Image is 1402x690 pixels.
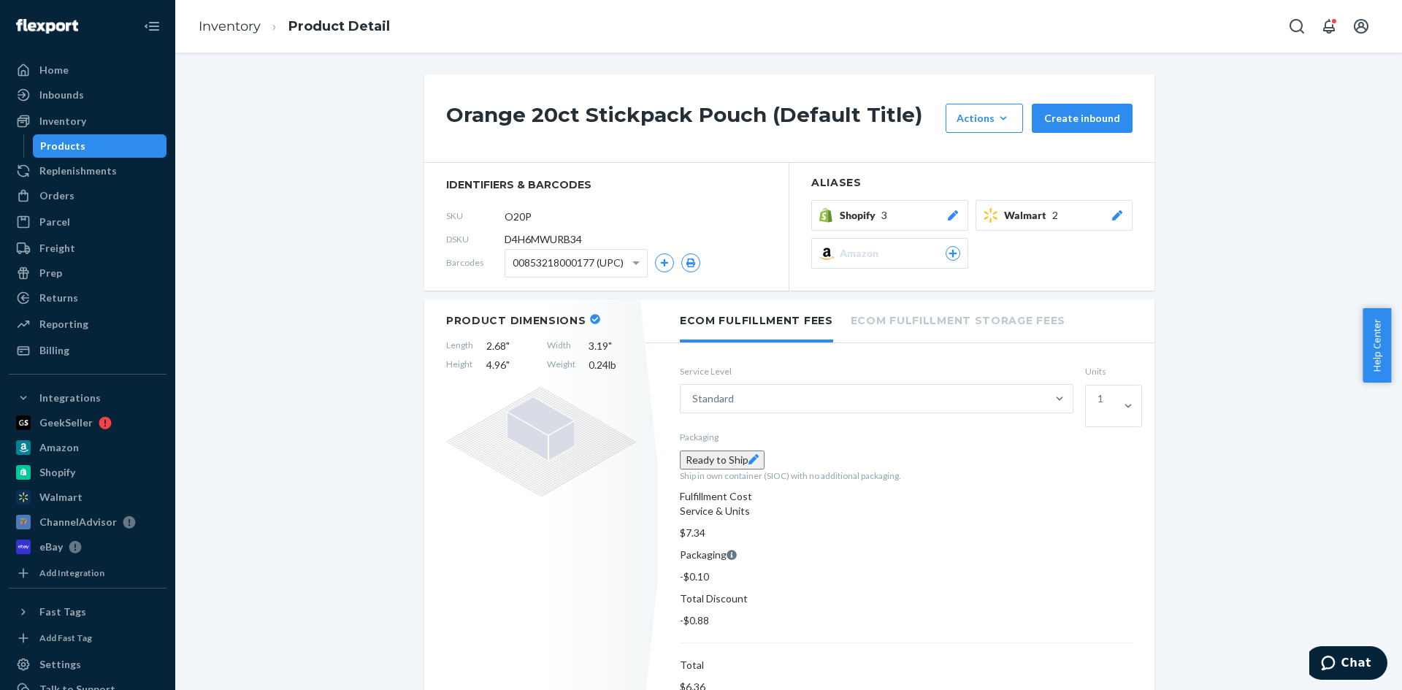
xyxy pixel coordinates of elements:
div: Amazon [39,440,79,455]
span: " [506,359,510,371]
span: 2.68 [486,339,534,353]
a: Prep [9,261,166,285]
div: Returns [39,291,78,305]
div: Home [39,63,69,77]
span: Barcodes [446,256,505,269]
a: Amazon [9,436,166,459]
div: Integrations [39,391,101,405]
h2: Product Dimensions [446,314,586,327]
span: " [506,340,510,352]
ol: breadcrumbs [187,5,402,48]
button: Integrations [9,386,166,410]
button: Open Search Box [1282,12,1311,41]
div: Reporting [39,317,88,331]
div: Prep [39,266,62,280]
div: Fulfillment Cost [680,489,1133,504]
button: Amazon [811,238,968,269]
div: Standard [692,391,734,406]
div: Fast Tags [39,605,86,619]
label: Units [1085,365,1133,377]
h1: Orange 20ct Stickpack Pouch (Default Title) [446,104,938,133]
p: Ship in own container (SIOC) with no additional packaging. [680,469,1133,482]
a: GeekSeller [9,411,166,434]
span: identifiers & barcodes [446,177,767,192]
input: Standard [734,391,735,406]
li: Ecom Fulfillment Storage Fees [851,299,1065,340]
p: $7.34 [680,526,1133,540]
div: ChannelAdvisor [39,515,117,529]
input: 1 [1098,406,1099,421]
a: Settings [9,653,166,676]
a: Returns [9,286,166,310]
div: Add Integration [39,567,104,579]
a: Product Detail [288,18,390,34]
a: Shopify [9,461,166,484]
a: Reporting [9,313,166,336]
div: Billing [39,343,69,358]
div: Walmart [39,490,83,505]
span: Help Center [1363,308,1391,383]
p: Total Discount [680,591,1133,606]
label: Service Level [680,365,1073,377]
span: Weight [547,358,575,372]
span: 4.96 [486,358,534,372]
a: Add Fast Tag [9,629,166,647]
p: Packaging [680,548,1133,562]
div: Settings [39,657,81,672]
button: Ready to Ship [680,451,765,469]
span: " [608,340,612,352]
div: GeekSeller [39,415,93,430]
div: Freight [39,241,75,256]
div: 1 [1098,391,1103,406]
div: Products [40,139,85,153]
a: Inbounds [9,83,166,107]
button: Walmart2 [976,200,1133,231]
a: Freight [9,237,166,260]
span: Walmart [1004,208,1052,223]
p: Service & Units [680,504,1133,518]
p: -$0.88 [680,613,1133,628]
p: Packaging [680,431,1133,443]
a: Products [33,134,167,158]
a: Replenishments [9,159,166,183]
div: Parcel [39,215,70,229]
button: Shopify3 [811,200,968,231]
div: Replenishments [39,164,117,178]
span: Shopify [840,208,881,223]
iframe: Opens a widget where you can chat to one of our agents [1309,646,1387,683]
span: Amazon [840,246,884,261]
span: Width [547,339,575,353]
span: 0.24 lb [589,358,636,372]
li: Ecom Fulfillment Fees [680,299,833,342]
h2: Aliases [811,177,1133,188]
button: Actions [946,104,1023,133]
div: Actions [957,111,1012,126]
span: DSKU [446,233,505,245]
a: eBay [9,535,166,559]
a: Inventory [199,18,261,34]
a: Add Integration [9,564,166,582]
span: 00853218000177 (UPC) [513,250,624,275]
button: Open notifications [1314,12,1344,41]
a: Home [9,58,166,82]
p: Total [680,658,1133,672]
a: Walmart [9,486,166,509]
span: 3 [881,208,887,223]
div: eBay [39,540,63,554]
a: ChannelAdvisor [9,510,166,534]
div: Inventory [39,114,86,129]
span: SKU [446,210,505,222]
button: Fast Tags [9,600,166,624]
a: Parcel [9,210,166,234]
span: Height [446,358,473,372]
p: -$0.10 [680,570,1133,584]
div: Add Fast Tag [39,632,92,644]
a: Billing [9,339,166,362]
div: Orders [39,188,74,203]
div: Inbounds [39,88,84,102]
a: Orders [9,184,166,207]
a: Inventory [9,110,166,133]
span: 2 [1052,208,1058,223]
span: D4H6MWURB34 [505,232,582,247]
